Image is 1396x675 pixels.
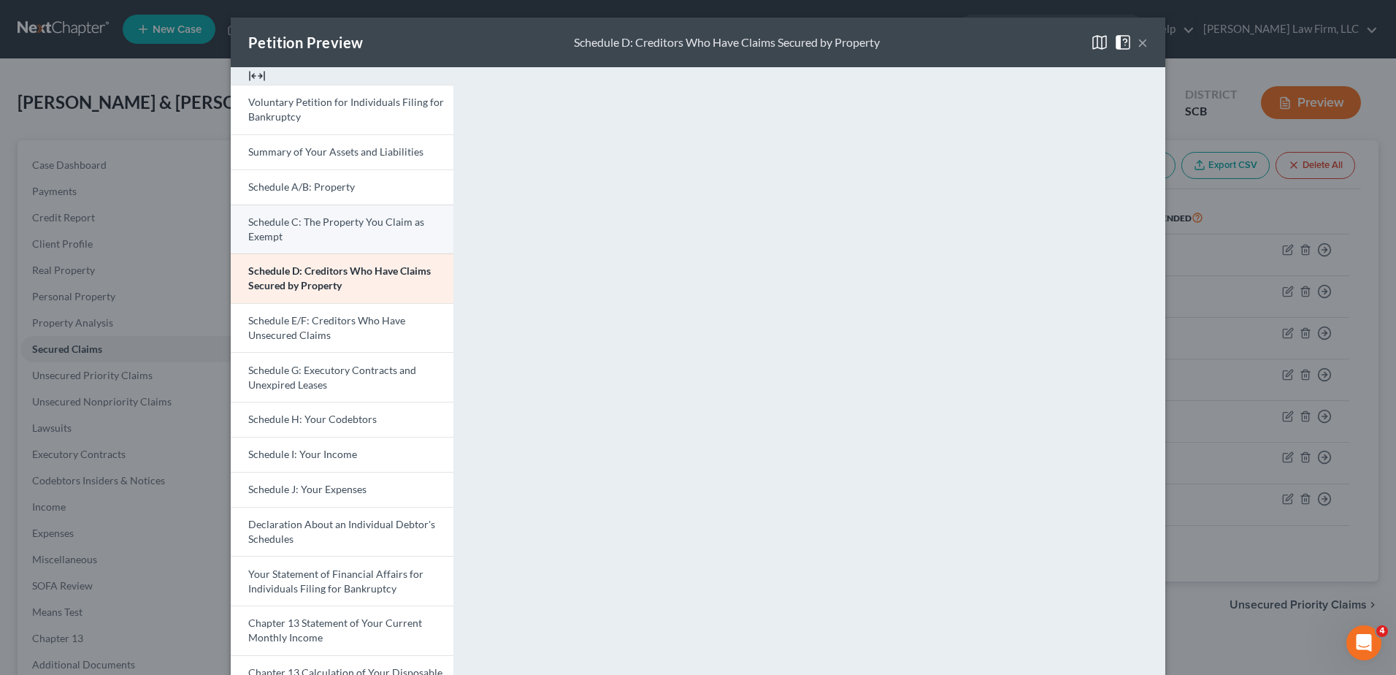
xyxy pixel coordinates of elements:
[248,314,405,341] span: Schedule E/F: Creditors Who Have Unsecured Claims
[1346,625,1381,660] iframe: Intercom live chat
[248,32,363,53] div: Petition Preview
[231,303,453,353] a: Schedule E/F: Creditors Who Have Unsecured Claims
[1376,625,1388,637] span: 4
[248,413,377,425] span: Schedule H: Your Codebtors
[248,617,422,644] span: Chapter 13 Statement of Your Current Monthly Income
[231,507,453,557] a: Declaration About an Individual Debtor's Schedules
[231,472,453,507] a: Schedule J: Your Expenses
[248,67,266,85] img: expand-e0f6d898513216a626fdd78e52531dac95497ffd26381d4c15ee2fc46db09dca.svg
[248,518,435,545] span: Declaration About an Individual Debtor's Schedules
[1138,34,1148,51] button: ×
[231,134,453,169] a: Summary of Your Assets and Liabilities
[231,253,453,303] a: Schedule D: Creditors Who Have Claims Secured by Property
[248,448,357,460] span: Schedule I: Your Income
[231,205,453,254] a: Schedule C: The Property You Claim as Exempt
[248,216,424,243] span: Schedule C: The Property You Claim as Exempt
[231,606,453,655] a: Chapter 13 Statement of Your Current Monthly Income
[231,85,453,134] a: Voluntary Petition for Individuals Filing for Bankruptcy
[248,180,355,193] span: Schedule A/B: Property
[1114,34,1132,51] img: help-close-5ba153eb36485ed6c1ea00a893f15db1cb9b99d6cae46e1a8edb6c62d00a1a76.svg
[248,264,431,291] span: Schedule D: Creditors Who Have Claims Secured by Property
[231,169,453,205] a: Schedule A/B: Property
[231,402,453,437] a: Schedule H: Your Codebtors
[574,34,880,51] div: Schedule D: Creditors Who Have Claims Secured by Property
[248,145,423,158] span: Summary of Your Assets and Liabilities
[231,352,453,402] a: Schedule G: Executory Contracts and Unexpired Leases
[231,437,453,472] a: Schedule I: Your Income
[248,364,416,391] span: Schedule G: Executory Contracts and Unexpired Leases
[248,96,444,123] span: Voluntary Petition for Individuals Filing for Bankruptcy
[248,568,423,595] span: Your Statement of Financial Affairs for Individuals Filing for Bankruptcy
[1091,34,1108,51] img: map-close-ec6dd18eec5d97a3e4237cf27bb9247ecfb19e6a7ca4853eab1adfd70aa1fa45.svg
[231,556,453,606] a: Your Statement of Financial Affairs for Individuals Filing for Bankruptcy
[248,483,367,495] span: Schedule J: Your Expenses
